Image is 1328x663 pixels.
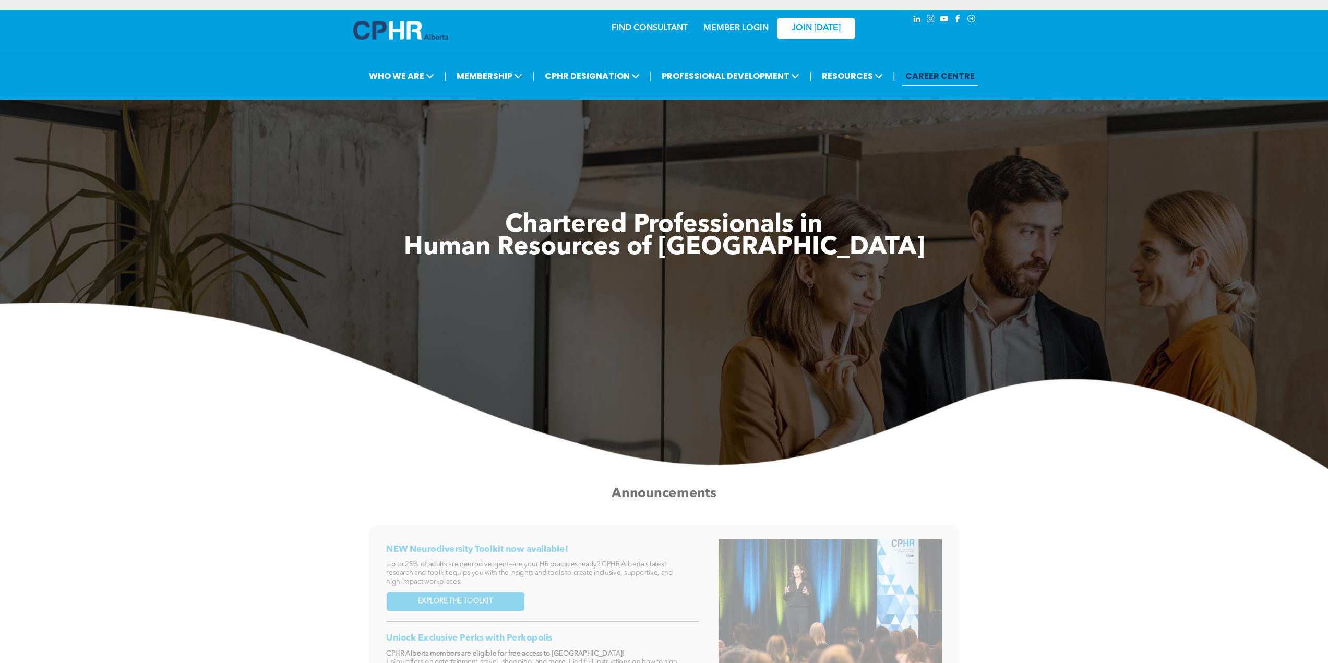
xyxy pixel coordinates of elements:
[444,65,447,87] li: |
[703,24,769,32] a: MEMBER LOGIN
[819,66,886,86] span: RESOURCES
[386,561,673,585] span: Up to 25% of adults are neurodivergent—are your HR practices ready? CPHR Alberta’s latest researc...
[912,13,923,27] a: linkedin
[952,13,964,27] a: facebook
[659,66,803,86] span: PROFESSIONAL DEVELOPMENT
[966,13,977,27] a: Social network
[386,545,568,553] span: NEW Neurodiversity Toolkit now available!
[893,65,895,87] li: |
[777,18,855,39] a: JOIN [DATE]
[386,633,552,642] span: Unlock Exclusive Perks with Perkopolis
[925,13,937,27] a: instagram
[386,592,524,611] a: EXPLORE THE TOOLKIT
[453,66,525,86] span: MEMBERSHIP
[366,66,437,86] span: WHO WE ARE
[353,21,448,40] img: A blue and white logo for cp alberta
[542,66,643,86] span: CPHR DESIGNATION
[612,487,716,500] span: Announcements
[404,235,925,260] span: Human Resources of [GEOGRAPHIC_DATA]
[612,24,688,32] a: FIND CONSULTANT
[939,13,950,27] a: youtube
[902,66,978,86] a: CAREER CENTRE
[650,65,652,87] li: |
[386,650,625,657] strong: CPHR Alberta members are eligible for free access to [GEOGRAPHIC_DATA]!
[418,597,493,606] span: EXPLORE THE TOOLKIT
[505,213,823,238] span: Chartered Professionals in
[792,23,841,33] span: JOIN [DATE]
[532,65,535,87] li: |
[809,65,812,87] li: |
